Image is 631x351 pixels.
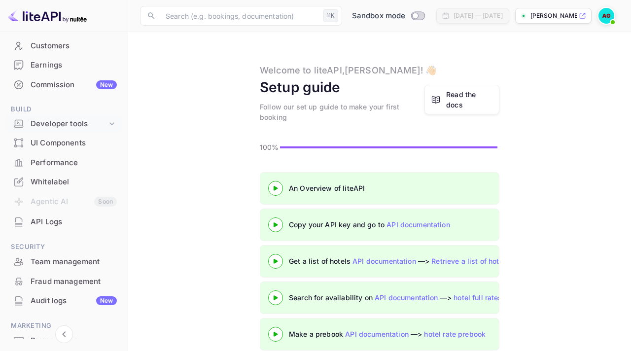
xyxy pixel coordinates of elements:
div: An Overview of liteAPI [289,183,535,193]
div: API Logs [6,212,122,232]
a: Promo codes [6,331,122,350]
p: [PERSON_NAME]-6jui8.nuit... [530,11,577,20]
div: Performance [31,157,117,169]
a: API Logs [6,212,122,231]
div: Customers [31,40,117,52]
div: Commission [31,79,117,91]
div: API Logs [31,216,117,228]
div: Customers [6,36,122,56]
div: Performance [6,153,122,173]
a: Whitelabel [6,173,122,191]
div: New [96,296,117,305]
div: Team management [6,252,122,272]
div: UI Components [6,134,122,153]
a: hotel full rates availability [454,293,541,302]
span: Marketing [6,320,122,331]
a: Performance [6,153,122,172]
div: Get a list of hotels —> [289,256,535,266]
span: Security [6,242,122,252]
img: Andrej Gazi [598,8,614,24]
div: CommissionNew [6,75,122,95]
a: Customers [6,36,122,55]
a: API documentation [375,293,438,302]
a: Fraud management [6,272,122,290]
a: Earnings [6,56,122,74]
div: [DATE] — [DATE] [454,11,503,20]
a: Read the docs [424,85,499,114]
a: Read the docs [446,89,493,110]
a: API documentation [352,257,416,265]
div: Welcome to liteAPI, [PERSON_NAME] ! 👋🏻 [260,64,436,77]
div: New [96,80,117,89]
a: UI Components [6,134,122,152]
div: ⌘K [323,9,338,22]
a: hotel rate prebook [424,330,486,338]
div: Make a prebook —> [289,329,535,339]
img: LiteAPI logo [8,8,87,24]
div: Earnings [31,60,117,71]
div: Developer tools [31,118,107,130]
div: Fraud management [31,276,117,287]
div: Audit logsNew [6,291,122,311]
input: Search (e.g. bookings, documentation) [160,6,319,26]
div: UI Components [31,138,117,149]
button: Collapse navigation [55,325,73,343]
div: Copy your API key and go to [289,219,535,230]
div: Fraud management [6,272,122,291]
a: Team management [6,252,122,271]
a: Audit logsNew [6,291,122,310]
a: API documentation [345,330,409,338]
a: Retrieve a list of hotels [431,257,509,265]
div: Setup guide [260,77,341,98]
div: Team management [31,256,117,268]
span: Sandbox mode [352,10,406,22]
div: Developer tools [6,115,122,133]
div: Whitelabel [6,173,122,192]
a: CommissionNew [6,75,122,94]
div: Follow our set up guide to make your first booking [260,102,424,122]
span: Build [6,104,122,115]
a: API documentation [386,220,450,229]
div: Switch to Production mode [348,10,428,22]
div: Whitelabel [31,176,117,188]
div: Earnings [6,56,122,75]
div: Promo codes [31,335,117,347]
p: 100% [260,142,277,152]
div: Audit logs [31,295,117,307]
